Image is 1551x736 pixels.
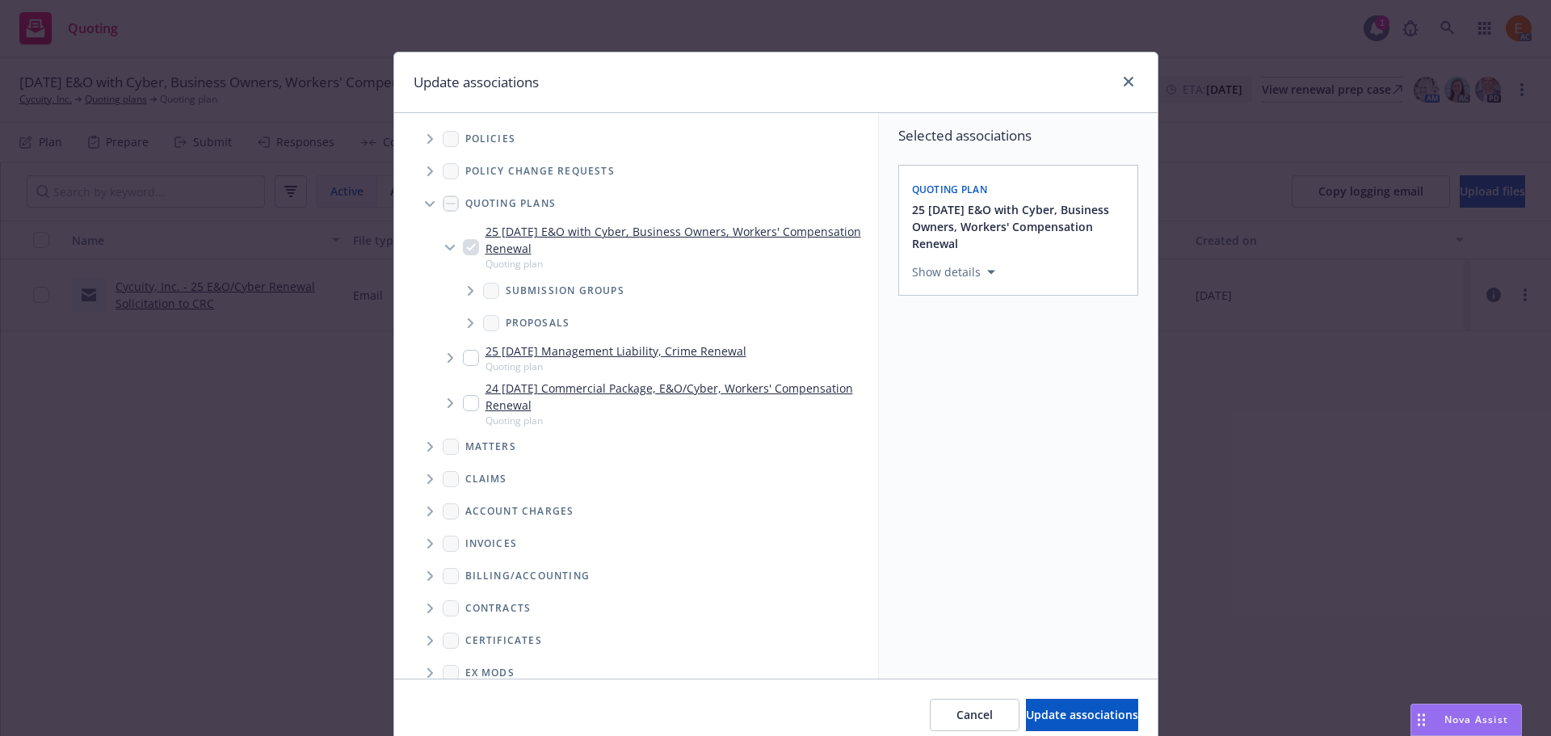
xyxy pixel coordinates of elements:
div: Tree Example [394,123,878,559]
span: Quoting plan [485,360,746,373]
span: Selected associations [898,126,1138,145]
span: Ex Mods [465,668,515,678]
span: Invoices [465,539,518,549]
span: Nova Assist [1444,713,1508,726]
span: Claims [465,474,507,484]
span: Quoting plan [912,183,988,196]
span: Quoting plan [485,414,872,427]
button: Cancel [930,699,1019,731]
span: Submission groups [506,286,624,296]
span: Certificates [465,636,542,646]
a: 25 [DATE] Management Liability, Crime Renewal [485,343,746,360]
span: Proposals [506,318,570,328]
h1: Update associations [414,72,539,93]
button: 25 [DATE] E&O with Cyber, Business Owners, Workers' Compensation Renewal [912,201,1128,252]
span: Cancel [956,707,993,722]
button: Nova Assist [1410,704,1522,736]
span: Policies [465,134,516,144]
span: Policy change requests [465,166,615,176]
span: Contracts [465,604,532,613]
span: Account charges [465,507,574,516]
span: Matters [465,442,516,452]
button: Update associations [1026,699,1138,731]
span: Quoting plans [465,199,557,208]
a: 24 [DATE] Commercial Package, E&O/Cyber, Workers' Compensation Renewal [485,380,872,414]
span: Billing/Accounting [465,571,591,581]
a: close [1119,72,1138,91]
div: Drag to move [1411,704,1431,735]
span: Update associations [1026,707,1138,722]
button: Show details [906,263,1002,282]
